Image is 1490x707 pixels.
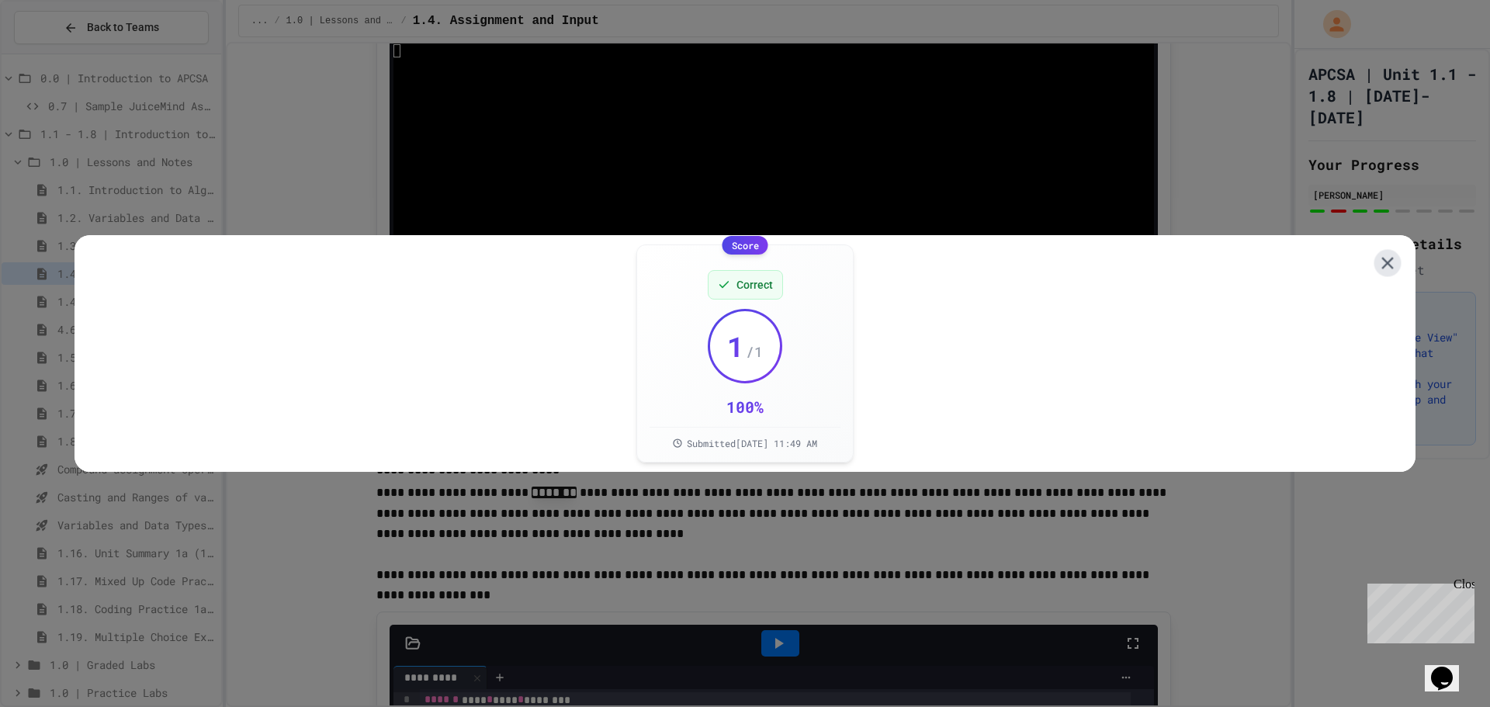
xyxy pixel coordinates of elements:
div: Score [722,236,768,255]
span: 1 [727,331,744,362]
span: / 1 [746,341,763,362]
span: Correct [736,277,773,293]
div: 100 % [726,396,764,418]
div: Chat with us now!Close [6,6,107,99]
span: Submitted [DATE] 11:49 AM [687,437,817,449]
iframe: chat widget [1361,577,1474,643]
iframe: chat widget [1425,645,1474,691]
